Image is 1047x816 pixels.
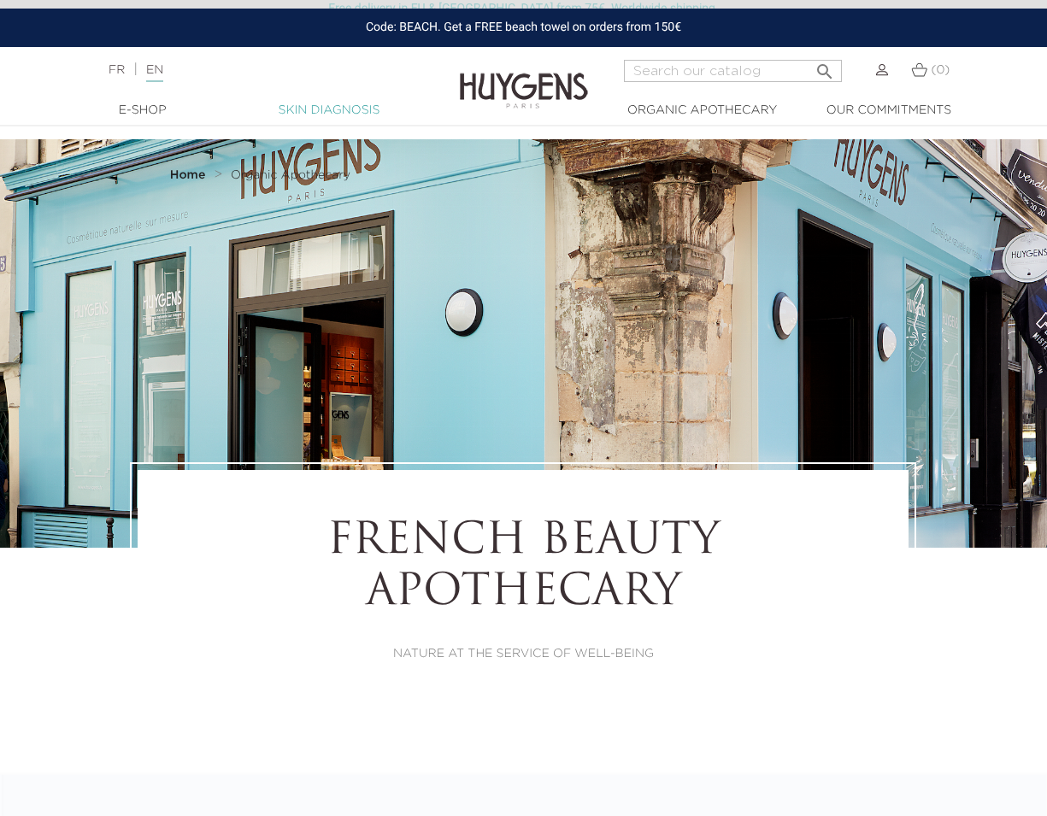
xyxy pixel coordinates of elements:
a: Skin Diagnosis [244,102,415,120]
a: Home [170,168,209,182]
img: Huygens [460,45,588,111]
div: | [100,60,423,80]
input: Search [624,60,842,82]
a: Organic Apothecary [231,168,350,182]
h1: FRENCH BEAUTY APOTHECARY [185,517,862,619]
strong: Home [170,169,206,181]
a: EN [146,64,163,82]
span: (0) [931,64,950,76]
a: FR [109,64,125,76]
i:  [815,56,835,77]
a: E-Shop [57,102,228,120]
button:  [809,55,840,78]
a: Organic Apothecary [617,102,788,120]
a: Our commitments [803,102,974,120]
p: NATURE AT THE SERVICE OF WELL-BEING [185,645,862,663]
span: Organic Apothecary [231,169,350,181]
